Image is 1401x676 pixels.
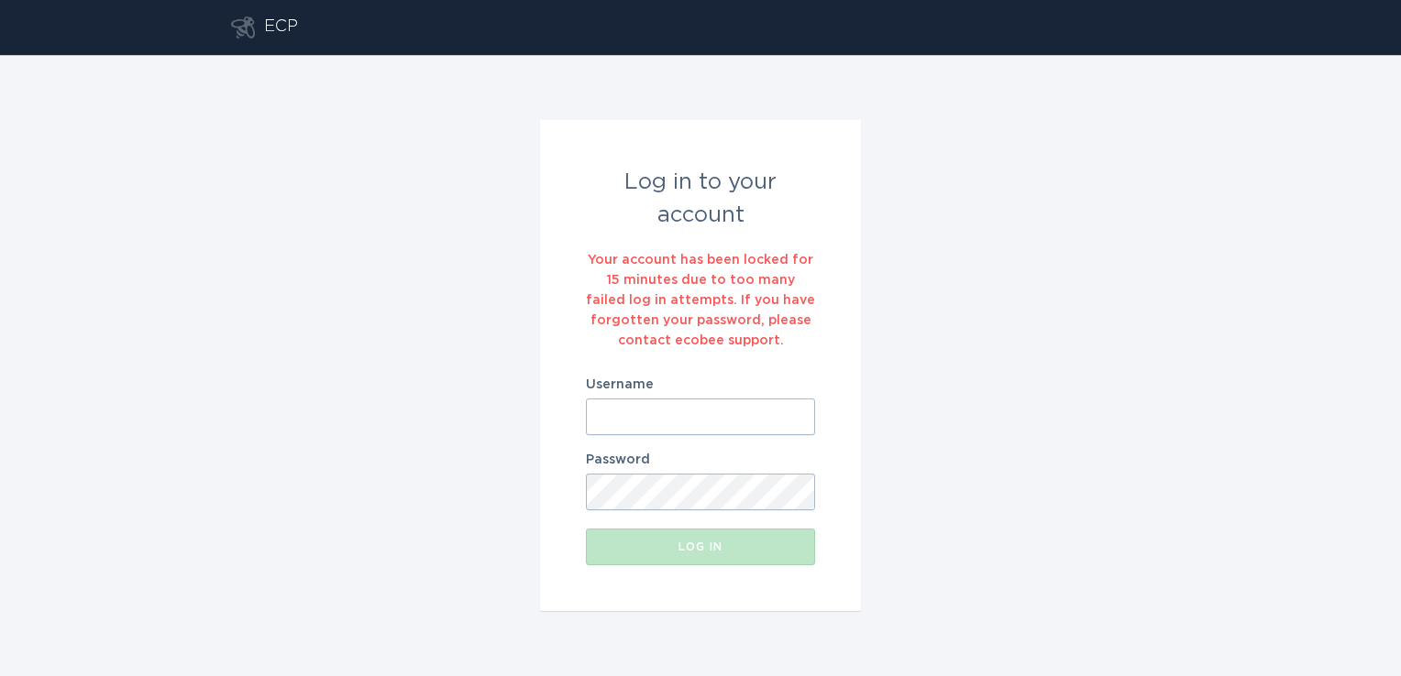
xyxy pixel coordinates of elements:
button: Log in [586,529,815,565]
div: ECP [264,16,298,38]
div: Log in [595,541,806,552]
button: Go to dashboard [231,16,255,38]
label: Password [586,453,815,466]
div: Your account has been locked for 15 minutes due to too many failed log in attempts. If you have f... [586,250,815,351]
label: Username [586,378,815,391]
div: Log in to your account [586,166,815,232]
